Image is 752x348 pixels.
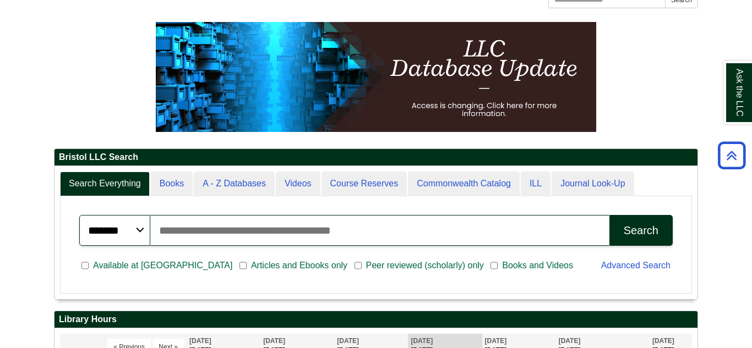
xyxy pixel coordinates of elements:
a: Videos [276,172,320,196]
span: [DATE] [411,337,433,345]
a: Books [151,172,193,196]
h2: Bristol LLC Search [55,149,697,166]
a: Search Everything [60,172,150,196]
span: [DATE] [263,337,285,345]
a: ILL [521,172,551,196]
button: Search [609,215,673,246]
span: [DATE] [485,337,507,345]
a: Course Reserves [321,172,407,196]
span: [DATE] [189,337,211,345]
span: [DATE] [652,337,674,345]
span: Books and Videos [498,259,577,272]
span: Available at [GEOGRAPHIC_DATA] [89,259,237,272]
input: Articles and Ebooks only [239,261,247,270]
span: Articles and Ebooks only [247,259,352,272]
span: [DATE] [337,337,359,345]
div: Search [624,224,658,237]
input: Peer reviewed (scholarly) only [355,261,362,270]
a: Back to Top [714,148,749,163]
a: Commonwealth Catalog [408,172,520,196]
a: A - Z Databases [194,172,275,196]
input: Available at [GEOGRAPHIC_DATA] [81,261,89,270]
h2: Library Hours [55,311,697,328]
input: Books and Videos [491,261,498,270]
a: Journal Look-Up [552,172,634,196]
span: [DATE] [559,337,581,345]
span: Peer reviewed (scholarly) only [362,259,488,272]
img: HTML tutorial [156,22,596,132]
a: Advanced Search [601,261,671,270]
